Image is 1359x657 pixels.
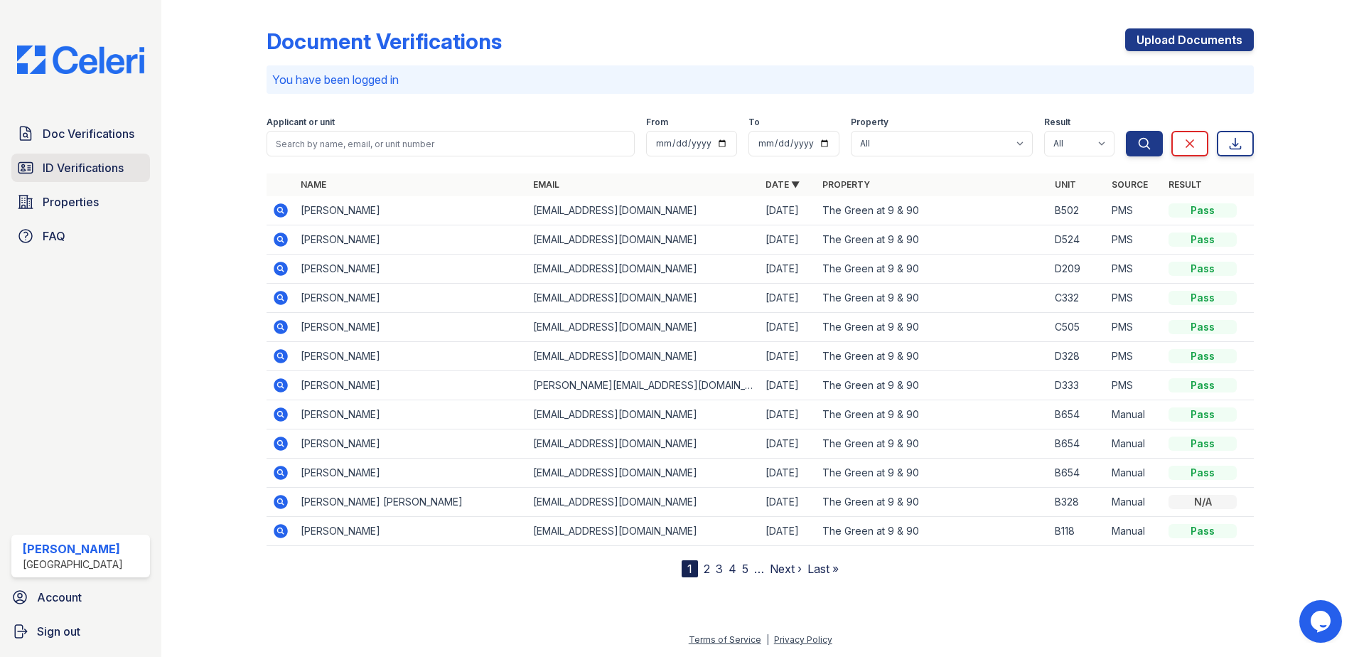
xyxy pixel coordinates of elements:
a: Last » [807,562,839,576]
div: Pass [1169,349,1237,363]
label: From [646,117,668,128]
td: [PERSON_NAME] [295,459,527,488]
a: 5 [742,562,748,576]
td: PMS [1106,371,1163,400]
a: 2 [704,562,710,576]
td: C505 [1049,313,1106,342]
td: Manual [1106,517,1163,546]
a: Upload Documents [1125,28,1254,51]
div: | [766,634,769,645]
td: The Green at 9 & 90 [817,196,1049,225]
td: [PERSON_NAME] [295,517,527,546]
td: [PERSON_NAME] [295,371,527,400]
a: Property [822,179,870,190]
td: Manual [1106,459,1163,488]
a: Next › [770,562,802,576]
td: The Green at 9 & 90 [817,371,1049,400]
td: [DATE] [760,488,817,517]
td: [PERSON_NAME] [295,429,527,459]
div: N/A [1169,495,1237,509]
div: Pass [1169,378,1237,392]
td: [PERSON_NAME] [295,196,527,225]
td: The Green at 9 & 90 [817,313,1049,342]
td: [DATE] [760,517,817,546]
td: [EMAIL_ADDRESS][DOMAIN_NAME] [527,225,760,255]
span: Properties [43,193,99,210]
a: Name [301,179,326,190]
span: Doc Verifications [43,125,134,142]
div: Pass [1169,291,1237,305]
a: Unit [1055,179,1076,190]
td: B654 [1049,429,1106,459]
div: Pass [1169,407,1237,422]
a: FAQ [11,222,150,250]
td: B654 [1049,459,1106,488]
span: Account [37,589,82,606]
input: Search by name, email, or unit number [267,131,635,156]
label: Property [851,117,888,128]
div: Pass [1169,466,1237,480]
td: [EMAIL_ADDRESS][DOMAIN_NAME] [527,400,760,429]
td: [EMAIL_ADDRESS][DOMAIN_NAME] [527,459,760,488]
div: Pass [1169,233,1237,247]
td: [EMAIL_ADDRESS][DOMAIN_NAME] [527,255,760,284]
td: [PERSON_NAME] [PERSON_NAME] [295,488,527,517]
div: Document Verifications [267,28,502,54]
td: Manual [1106,488,1163,517]
label: To [748,117,760,128]
td: [DATE] [760,371,817,400]
td: The Green at 9 & 90 [817,488,1049,517]
div: Pass [1169,320,1237,334]
a: 3 [716,562,723,576]
td: [DATE] [760,400,817,429]
td: [DATE] [760,429,817,459]
a: ID Verifications [11,154,150,182]
td: [EMAIL_ADDRESS][DOMAIN_NAME] [527,488,760,517]
td: D209 [1049,255,1106,284]
td: The Green at 9 & 90 [817,225,1049,255]
td: [DATE] [760,284,817,313]
a: Properties [11,188,150,216]
td: D333 [1049,371,1106,400]
a: Terms of Service [689,634,761,645]
a: 4 [729,562,736,576]
td: PMS [1106,196,1163,225]
div: 1 [682,560,698,577]
td: [EMAIL_ADDRESS][DOMAIN_NAME] [527,284,760,313]
td: [PERSON_NAME] [295,255,527,284]
td: B118 [1049,517,1106,546]
a: Doc Verifications [11,119,150,148]
td: [DATE] [760,196,817,225]
td: [DATE] [760,313,817,342]
td: D328 [1049,342,1106,371]
td: PMS [1106,313,1163,342]
td: [EMAIL_ADDRESS][DOMAIN_NAME] [527,429,760,459]
td: Manual [1106,400,1163,429]
td: C332 [1049,284,1106,313]
a: Privacy Policy [774,634,832,645]
td: [DATE] [760,255,817,284]
a: Sign out [6,617,156,646]
td: B502 [1049,196,1106,225]
iframe: chat widget [1299,600,1345,643]
label: Result [1044,117,1070,128]
td: The Green at 9 & 90 [817,400,1049,429]
img: CE_Logo_Blue-a8612792a0a2168367f1c8372b55b34899dd931a85d93a1a3d3e32e68fde9ad4.png [6,46,156,74]
td: PMS [1106,284,1163,313]
td: D524 [1049,225,1106,255]
div: [GEOGRAPHIC_DATA] [23,557,123,572]
td: [PERSON_NAME] [295,400,527,429]
td: The Green at 9 & 90 [817,429,1049,459]
td: [EMAIL_ADDRESS][DOMAIN_NAME] [527,196,760,225]
div: Pass [1169,524,1237,538]
td: [PERSON_NAME] [295,284,527,313]
span: ID Verifications [43,159,124,176]
a: Email [533,179,559,190]
td: [DATE] [760,459,817,488]
td: PMS [1106,342,1163,371]
td: [DATE] [760,342,817,371]
td: Manual [1106,429,1163,459]
span: … [754,560,764,577]
td: The Green at 9 & 90 [817,342,1049,371]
